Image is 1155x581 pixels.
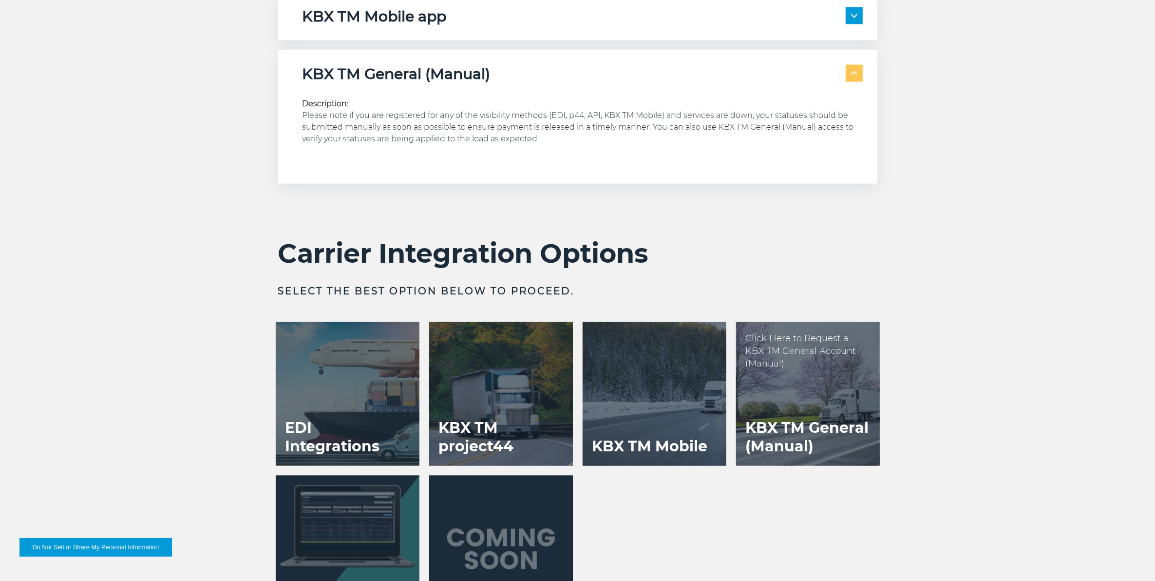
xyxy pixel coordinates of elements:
h3: EDI Integrations [276,409,419,466]
button: Do Not Sell or Share My Personal Information [19,538,172,557]
h3: Select the best option below to proceed. [278,284,877,298]
img: arrow [851,72,857,76]
h3: KBX TM Mobile [583,428,718,466]
img: arrow [851,14,857,18]
h5: KBX TM Mobile app [303,7,447,26]
h3: KBX TM General (Manual) [736,409,880,466]
a: KBX TM Mobile [583,322,726,466]
h5: KBX TM General (Manual) [303,65,491,83]
h3: KBX TM project44 [429,409,573,466]
p: Please note if you are registered for any of the visibility methods (EDI, p44, API, KBX TM Mobile... [303,98,863,145]
a: KBX TM project44 [429,322,573,466]
a: KBX TM General (Manual) [736,322,880,466]
strong: Description: [303,99,349,108]
a: EDI Integrations [276,322,419,466]
p: Click Here to Request a KBX TM General Account (Manual). [746,332,870,370]
h2: Carrier Integration Options [278,237,877,270]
